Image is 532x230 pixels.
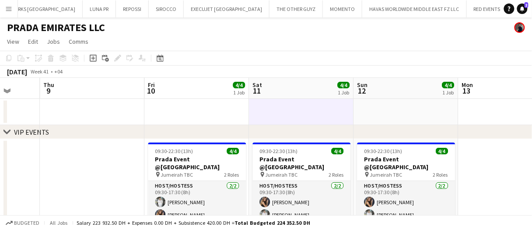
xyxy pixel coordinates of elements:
[434,171,448,178] span: 2 Roles
[467,0,508,17] button: RED EVENTS
[253,81,262,89] span: Sat
[461,86,473,96] span: 13
[323,0,362,17] button: MOMENTO
[44,81,55,89] span: Thu
[443,89,454,96] div: 1 Job
[69,38,88,45] span: Comms
[43,36,63,47] a: Jobs
[233,82,245,88] span: 4/4
[24,36,42,47] a: Edit
[147,86,155,96] span: 10
[356,86,368,96] span: 12
[462,81,473,89] span: Mon
[517,3,528,14] a: 2
[329,171,344,178] span: 2 Roles
[29,68,51,75] span: Week 41
[116,0,149,17] button: REPOSSI
[7,21,105,34] h1: PRADA EMIRATES LLC
[65,36,92,47] a: Comms
[148,181,246,223] app-card-role: Host/Hostess2/209:30-17:30 (8h)[PERSON_NAME][PERSON_NAME]
[357,81,368,89] span: Sun
[338,82,350,88] span: 4/4
[155,148,193,154] span: 09:30-22:30 (13h)
[357,155,455,171] h3: Prada Event @[GEOGRAPHIC_DATA]
[161,171,193,178] span: Jumeirah TBC
[28,38,38,45] span: Edit
[252,86,262,96] span: 11
[362,0,467,17] button: HAVAS WORLDWIDE MIDDLE EAST FZ LLC
[149,0,184,17] button: SIROCCO
[269,0,323,17] button: THE OTHER GUYZ
[260,148,298,154] span: 09:30-22:30 (13h)
[48,220,69,226] span: All jobs
[14,220,39,226] span: Budgeted
[332,148,344,154] span: 4/4
[234,89,245,96] div: 1 Job
[47,38,60,45] span: Jobs
[525,2,528,8] span: 2
[364,148,402,154] span: 09:30-22:30 (13h)
[42,86,55,96] span: 9
[14,128,49,136] div: VIP EVENTS
[83,0,116,17] button: LUNA PR
[7,67,27,76] div: [DATE]
[77,220,310,226] div: Salary 223 932.50 DH + Expenses 0.00 DH + Subsistence 420.00 DH =
[357,181,455,223] app-card-role: Host/Hostess2/209:30-17:30 (8h)[PERSON_NAME][PERSON_NAME]
[227,148,239,154] span: 4/4
[338,89,350,96] div: 1 Job
[3,36,23,47] a: View
[148,155,246,171] h3: Prada Event @[GEOGRAPHIC_DATA]
[253,155,351,171] h3: Prada Event @[GEOGRAPHIC_DATA]
[184,0,269,17] button: EXECUJET [GEOGRAPHIC_DATA]
[266,171,298,178] span: Jumeirah TBC
[436,148,448,154] span: 4/4
[4,218,41,228] button: Budgeted
[54,68,63,75] div: +04
[253,181,351,223] app-card-role: Host/Hostess2/209:30-17:30 (8h)[PERSON_NAME][PERSON_NAME]
[148,81,155,89] span: Fri
[234,220,310,226] span: Total Budgeted 224 352.50 DH
[514,22,525,33] app-user-avatar: Mohamed Arafa
[370,171,402,178] span: Jumeirah TBC
[224,171,239,178] span: 2 Roles
[7,38,19,45] span: View
[442,82,455,88] span: 4/4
